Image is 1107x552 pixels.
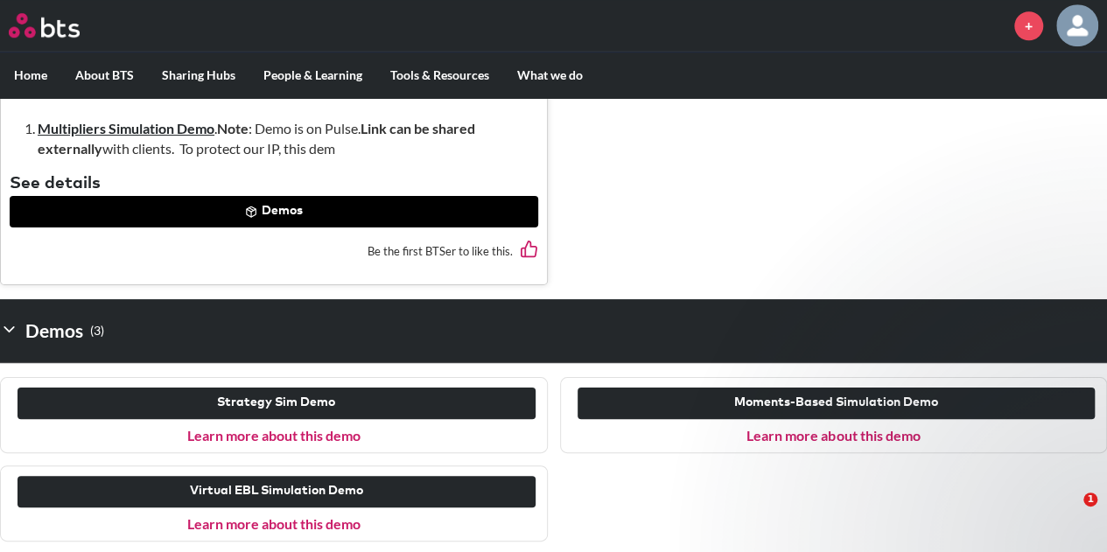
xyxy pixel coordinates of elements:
[217,120,249,136] strong: Note
[1014,11,1043,40] a: +
[1056,4,1098,46] img: Jason Phillips
[38,120,214,136] a: Multipliers Simulation Demo
[249,52,376,98] label: People & Learning
[1056,4,1098,46] a: Profile
[18,476,536,507] button: Virtual EBL Simulation Demo
[148,52,249,98] label: Sharing Hubs
[18,388,536,419] button: Strategy Sim Demo
[503,52,597,98] label: What we do
[1083,493,1097,507] span: 1
[10,172,101,196] button: See details
[746,427,920,444] a: Learn more about this demo
[9,13,112,38] a: Go home
[1047,493,1089,535] iframe: Intercom live chat
[10,196,538,227] button: Demos
[578,388,1096,419] button: Moments-Based Simulation Demo
[376,52,503,98] label: Tools & Resources
[9,13,80,38] img: BTS Logo
[90,319,104,343] small: ( 3 )
[10,227,538,276] div: Be the first BTSer to like this.
[187,427,361,444] a: Learn more about this demo
[38,119,524,158] li: . : Demo is on Pulse. with clients. To protect our IP, this dem
[61,52,148,98] label: About BTS
[187,515,361,532] a: Learn more about this demo
[38,120,475,156] strong: Link can be shared externally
